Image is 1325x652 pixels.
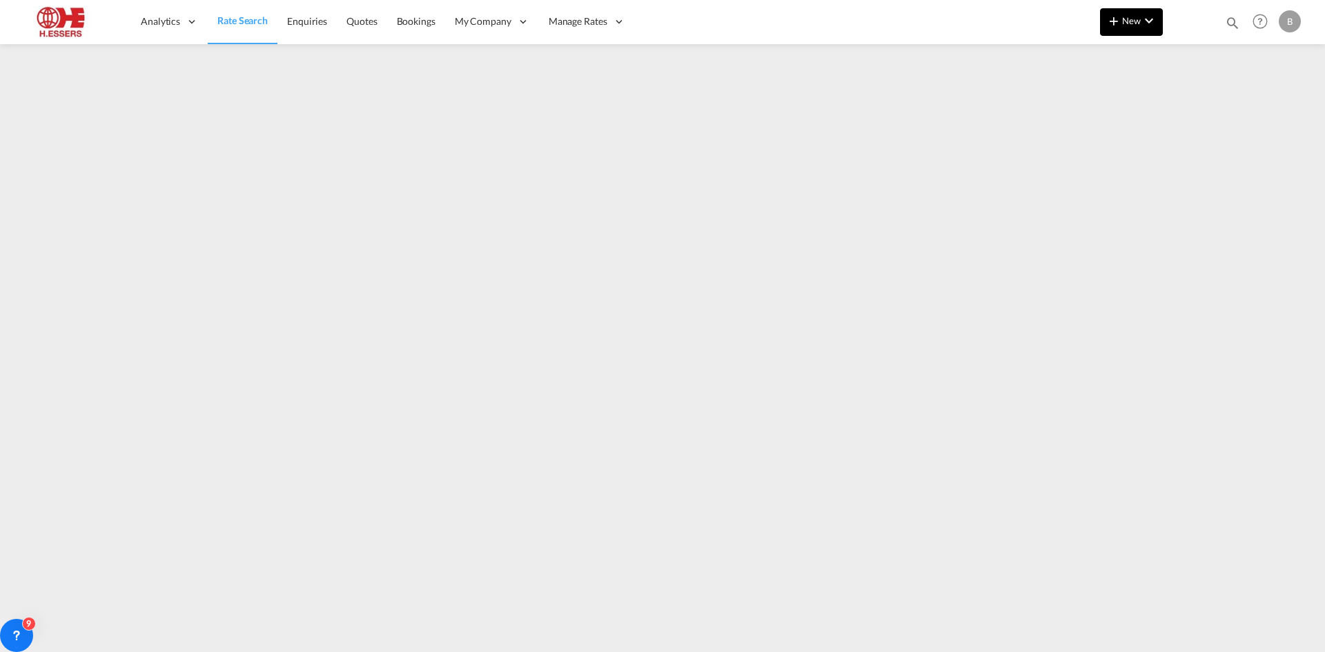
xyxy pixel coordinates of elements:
[1100,8,1163,36] button: icon-plus 400-fgNewicon-chevron-down
[1141,12,1157,29] md-icon: icon-chevron-down
[1225,15,1240,36] div: icon-magnify
[1225,15,1240,30] md-icon: icon-magnify
[397,15,435,27] span: Bookings
[455,14,511,28] span: My Company
[287,15,327,27] span: Enquiries
[549,14,607,28] span: Manage Rates
[1279,10,1301,32] div: B
[346,15,377,27] span: Quotes
[1248,10,1279,34] div: Help
[21,6,114,37] img: 690005f0ba9d11ee90968bb23dcea500.JPG
[1248,10,1272,33] span: Help
[1106,15,1157,26] span: New
[217,14,268,26] span: Rate Search
[1106,12,1122,29] md-icon: icon-plus 400-fg
[141,14,180,28] span: Analytics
